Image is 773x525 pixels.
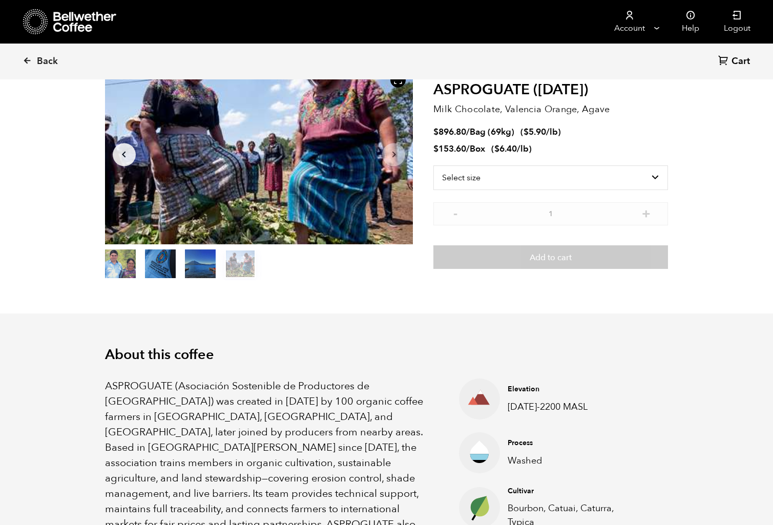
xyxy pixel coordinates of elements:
span: ( ) [491,143,532,155]
button: + [640,207,653,218]
span: / [466,143,470,155]
p: Milk Chocolate, Valencia Orange, Agave [433,102,668,116]
span: $ [433,126,438,138]
span: Back [37,55,58,68]
h2: About this coffee [105,347,668,363]
span: $ [524,126,529,138]
h2: ASPROGUATE ([DATE]) [433,81,668,99]
bdi: 896.80 [433,126,466,138]
h4: Elevation [508,384,635,394]
span: $ [433,143,438,155]
span: /lb [517,143,529,155]
bdi: 153.60 [433,143,466,155]
button: Add to cart [433,245,668,269]
p: Washed [508,454,635,468]
span: ( ) [520,126,561,138]
span: Box [470,143,485,155]
span: / [466,126,470,138]
span: $ [494,143,499,155]
a: Cart [718,55,753,69]
span: Cart [732,55,750,68]
span: Bag (69kg) [470,126,514,138]
p: [DATE]-2200 MASL [508,400,635,414]
button: - [449,207,462,218]
h4: Process [508,438,635,448]
bdi: 5.90 [524,126,546,138]
bdi: 6.40 [494,143,517,155]
h4: Cultivar [508,486,635,496]
span: /lb [546,126,558,138]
